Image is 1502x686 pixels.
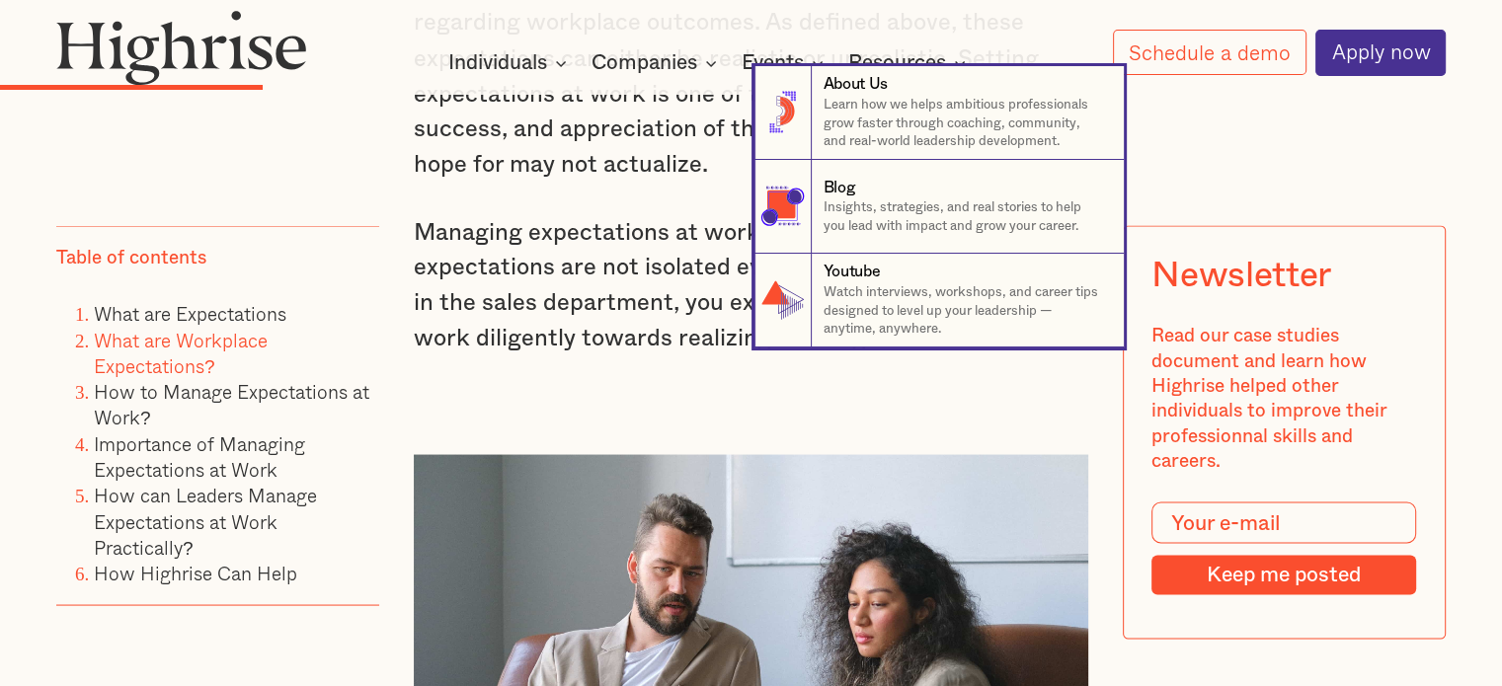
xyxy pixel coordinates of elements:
div: Events [742,51,804,75]
a: How can Leaders Manage Expectations at Work Practically? [94,480,317,561]
p: Insights, strategies, and real stories to help you lead with impact and grow your career. [824,198,1105,235]
div: Resources [848,51,972,75]
div: Individuals [448,51,573,75]
input: Your e-mail [1152,501,1417,544]
a: How to Manage Expectations at Work? [94,376,369,430]
div: Individuals [448,51,547,75]
input: Keep me posted [1152,555,1417,594]
div: Read our case studies document and learn how Highrise helped other individuals to improve their p... [1152,324,1417,474]
div: Blog [824,177,856,199]
a: Importance of Managing Expectations at Work [94,428,305,483]
div: Resources [848,51,946,75]
a: Schedule a demo [1113,30,1306,75]
div: Companies [592,51,723,75]
div: About Us [824,73,888,96]
div: Companies [592,51,697,75]
p: Watch interviews, workshops, and career tips designed to level up your leadership — anytime, anyw... [824,283,1105,339]
a: Apply now [1315,30,1446,76]
a: About UsLearn how we helps ambitious professionals grow faster through coaching, community, and r... [754,66,1124,160]
form: Modal Form [1152,501,1417,595]
img: Highrise logo [56,10,307,86]
p: Learn how we helps ambitious professionals grow faster through coaching, community, and real-worl... [824,96,1105,151]
a: How Highrise Can Help [94,558,297,586]
a: BlogInsights, strategies, and real stories to help you lead with impact and grow your career. [754,160,1124,254]
div: Events [742,51,830,75]
a: What are Workplace Expectations? [94,325,268,379]
a: YoutubeWatch interviews, workshops, and career tips designed to level up your leadership — anytim... [754,254,1124,347]
div: Youtube [824,261,881,283]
